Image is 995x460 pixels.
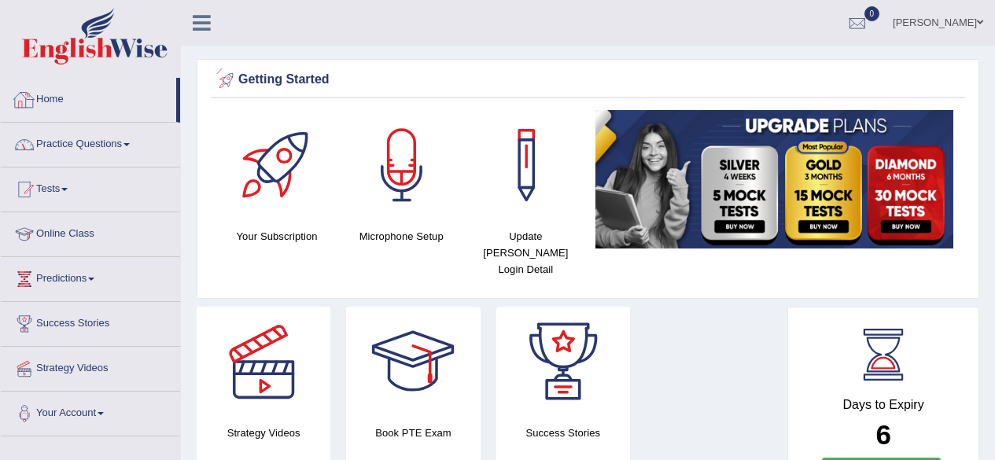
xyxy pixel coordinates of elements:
[223,228,331,245] h4: Your Subscription
[1,78,176,117] a: Home
[805,398,961,412] h4: Days to Expiry
[496,425,630,441] h4: Success Stories
[1,392,180,431] a: Your Account
[875,419,890,450] b: 6
[864,6,880,21] span: 0
[1,347,180,386] a: Strategy Videos
[1,212,180,252] a: Online Class
[215,68,961,92] div: Getting Started
[1,123,180,162] a: Practice Questions
[595,110,953,248] img: small5.jpg
[346,425,480,441] h4: Book PTE Exam
[197,425,330,441] h4: Strategy Videos
[347,228,455,245] h4: Microphone Setup
[471,228,580,278] h4: Update [PERSON_NAME] Login Detail
[1,302,180,341] a: Success Stories
[1,167,180,207] a: Tests
[1,257,180,296] a: Predictions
